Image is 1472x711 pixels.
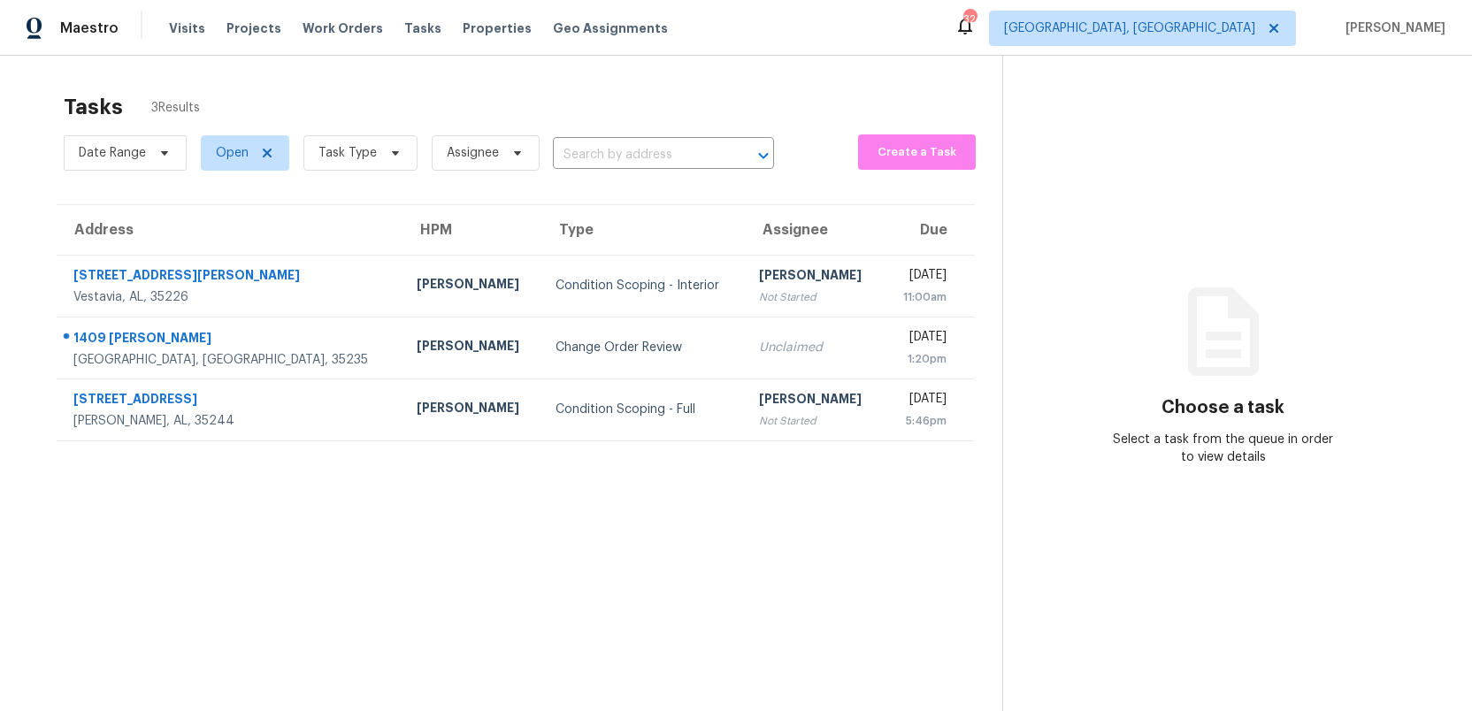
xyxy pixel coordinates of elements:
span: Work Orders [303,19,383,37]
th: Assignee [745,205,884,255]
div: Select a task from the queue in order to view details [1113,431,1333,466]
span: 3 Results [151,99,200,117]
span: [GEOGRAPHIC_DATA], [GEOGRAPHIC_DATA] [1004,19,1255,37]
div: 11:00am [898,288,947,306]
div: [PERSON_NAME] [759,266,870,288]
div: [STREET_ADDRESS] [73,390,388,412]
span: Tasks [404,22,441,34]
span: Open [216,144,249,162]
div: [PERSON_NAME] [417,337,527,359]
div: 1409 [PERSON_NAME] [73,329,388,351]
div: [DATE] [898,328,947,350]
button: Open [751,143,776,168]
div: [PERSON_NAME] [417,275,527,297]
div: Change Order Review [556,339,731,356]
div: Not Started [759,412,870,430]
input: Search by address [553,141,724,169]
span: Assignee [447,144,499,162]
span: [PERSON_NAME] [1338,19,1445,37]
div: 1:20pm [898,350,947,368]
div: [GEOGRAPHIC_DATA], [GEOGRAPHIC_DATA], 35235 [73,351,388,369]
div: Unclaimed [759,339,870,356]
span: Properties [463,19,532,37]
th: Due [884,205,974,255]
div: [DATE] [898,390,947,412]
span: Date Range [79,144,146,162]
div: 5:46pm [898,412,947,430]
th: Address [57,205,402,255]
div: 32 [963,11,976,28]
button: Create a Task [858,134,976,170]
div: Not Started [759,288,870,306]
th: HPM [402,205,541,255]
span: Task Type [318,144,377,162]
div: Condition Scoping - Interior [556,277,731,294]
span: Visits [169,19,205,37]
h3: Choose a task [1161,399,1284,417]
div: Condition Scoping - Full [556,401,731,418]
div: [PERSON_NAME] [759,390,870,412]
span: Geo Assignments [553,19,668,37]
div: [PERSON_NAME], AL, 35244 [73,412,388,430]
span: Projects [226,19,281,37]
span: Maestro [60,19,119,37]
h2: Tasks [64,98,123,116]
th: Type [541,205,745,255]
div: [DATE] [898,266,947,288]
div: [STREET_ADDRESS][PERSON_NAME] [73,266,388,288]
div: Vestavia, AL, 35226 [73,288,388,306]
div: [PERSON_NAME] [417,399,527,421]
span: Create a Task [867,142,967,163]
